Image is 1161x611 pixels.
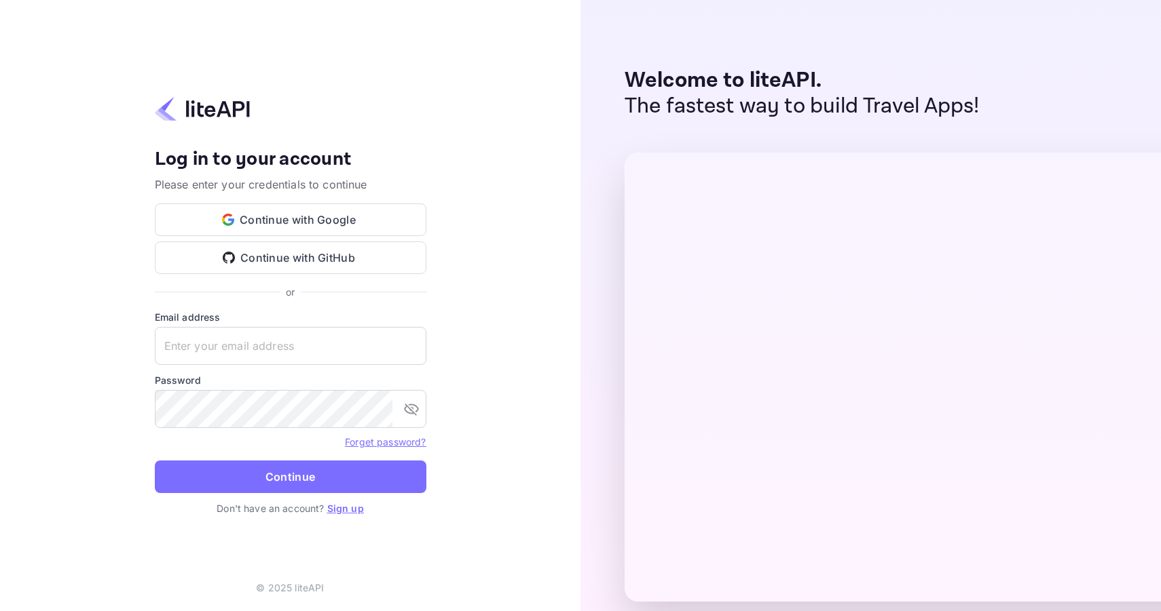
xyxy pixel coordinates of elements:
a: Forget password? [345,435,426,448]
a: Sign up [327,502,364,514]
a: Forget password? [345,436,426,448]
img: liteapi [155,96,250,122]
h4: Log in to your account [155,148,426,172]
p: © 2025 liteAPI [256,580,324,595]
button: Continue with Google [155,203,426,236]
p: or [286,285,295,299]
button: Continue with GitHub [155,241,426,274]
p: Welcome to liteAPI. [625,68,980,94]
label: Password [155,373,426,387]
input: Enter your email address [155,327,426,365]
button: toggle password visibility [398,395,425,422]
p: The fastest way to build Travel Apps! [625,94,980,119]
label: Email address [155,310,426,324]
p: Don't have an account? [155,501,426,515]
p: Please enter your credentials to continue [155,176,426,193]
button: Continue [155,460,426,493]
